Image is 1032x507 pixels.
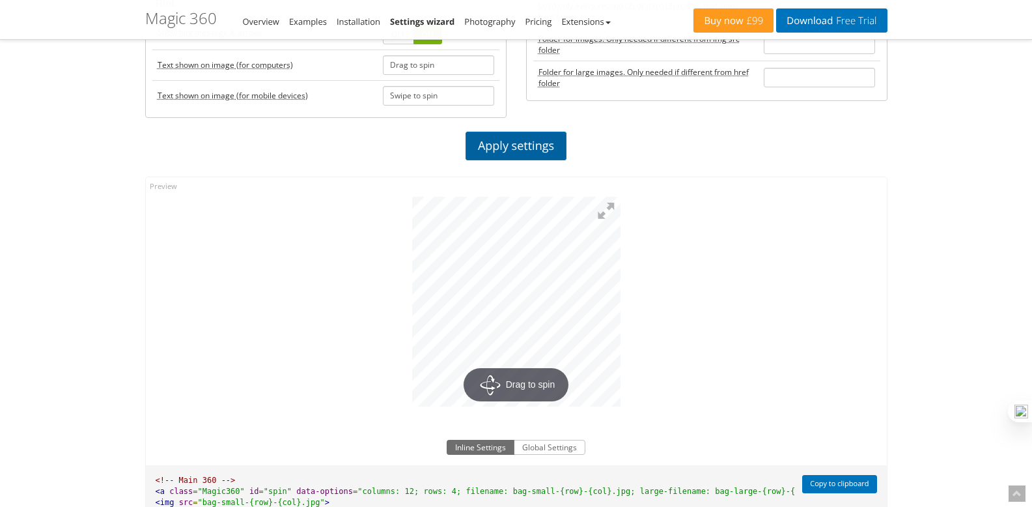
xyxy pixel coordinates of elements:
[802,475,876,494] button: Copy to clipboard
[289,16,327,27] a: Examples
[198,487,245,496] span: "Magic360"
[193,498,197,507] span: =
[464,16,515,27] a: Photography
[264,487,292,496] span: "spin"
[357,487,837,496] span: "columns: 12; rows: 4; filename: bag-small-{row}-{col}.jpg; large-filename: bag-large-{row}-{col}...
[145,10,217,27] h1: Magic 360
[412,197,621,407] a: Drag to spin
[353,487,357,496] span: =
[193,487,197,496] span: =
[156,487,165,496] span: <a
[561,16,610,27] a: Extensions
[538,66,753,89] acronym: large-filepath
[525,16,551,27] a: Pricing
[258,487,263,496] span: =
[249,487,258,496] span: id
[538,33,753,55] acronym: filepath
[466,132,566,160] a: Apply settings
[390,16,454,27] a: Settings wizard
[198,498,325,507] span: "bag-small-{row}-{col}.jpg"
[325,498,329,507] span: >
[156,476,236,485] span: <!-- Main 360 -->
[243,16,279,27] a: Overview
[693,8,774,33] a: Buy now£99
[514,440,585,456] button: Global Settings
[744,16,764,26] span: £99
[169,487,193,496] span: class
[296,487,353,496] span: data-options
[156,498,174,507] span: <img
[337,16,380,27] a: Installation
[776,8,887,33] a: DownloadFree Trial
[447,440,514,456] button: Inline Settings
[158,59,293,70] acronym: hint-text
[158,90,308,101] acronym: mobile-hint-text
[833,16,876,26] span: Free Trial
[179,498,193,507] span: src
[1014,405,1028,418] img: one_i.png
